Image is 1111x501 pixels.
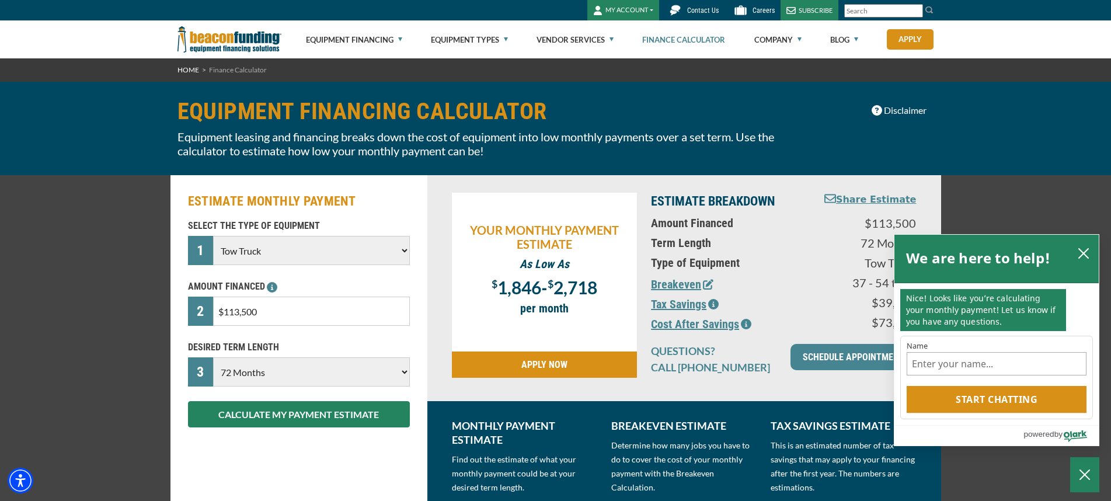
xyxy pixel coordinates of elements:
[651,315,751,333] button: Cost After Savings
[8,468,33,493] div: Accessibility Menu
[907,352,1086,375] input: Name
[651,216,800,230] p: Amount Financed
[814,276,916,290] p: 37 - 54 tows
[906,246,1050,270] h2: We are here to help!
[651,236,800,250] p: Term Length
[611,419,757,433] p: BREAKEVEN ESTIMATE
[687,6,719,15] span: Contact Us
[651,360,776,374] p: CALL [PHONE_NUMBER]
[458,301,632,315] p: per month
[213,297,409,326] input: $
[814,315,916,329] p: $73,775
[651,193,800,210] p: ESTIMATE BREAKDOWN
[452,419,597,447] p: MONTHLY PAYMENT ESTIMATE
[1023,426,1099,446] a: Powered by Olark
[209,65,267,74] span: Finance Calculator
[188,401,410,427] button: CALCULATE MY PAYMENT ESTIMATE
[537,21,614,58] a: Vendor Services
[458,277,632,295] p: -
[188,357,214,387] div: 3
[887,29,934,50] a: Apply
[907,342,1086,350] label: Name
[753,6,775,15] span: Careers
[548,277,553,290] span: $
[814,256,916,270] p: Tow Truck
[188,297,214,326] div: 2
[900,289,1066,331] p: Nice! Looks like you’re calculating your monthly payment! Let us know if you have any questions.
[864,99,934,121] button: Disclaimer
[814,216,916,230] p: $113,500
[824,193,917,207] button: Share Estimate
[177,20,281,58] img: Beacon Funding Corporation logo
[651,295,719,313] button: Tax Savings
[177,130,806,158] p: Equipment leasing and financing breaks down the cost of equipment into low monthly payments over ...
[1074,245,1093,261] button: close chatbox
[830,21,858,58] a: Blog
[611,439,757,495] p: Determine how many jobs you have to do to cover the cost of your monthly payment with the Breakev...
[188,280,410,294] p: AMOUNT FINANCED
[790,344,916,370] a: SCHEDULE APPOINTMENT
[497,277,541,298] span: 1,846
[884,103,927,117] span: Disclaimer
[1070,457,1099,492] button: Close Chatbox
[642,21,725,58] a: Finance Calculator
[306,21,402,58] a: Equipment Financing
[651,256,800,270] p: Type of Equipment
[925,5,934,15] img: Search
[177,65,199,74] a: HOME
[458,223,632,251] p: YOUR MONTHLY PAYMENT ESTIMATE
[814,295,916,309] p: $39,725
[188,193,410,210] h2: ESTIMATE MONTHLY PAYMENT
[894,283,1099,336] div: chat
[844,4,923,18] input: Search
[754,21,802,58] a: Company
[188,236,214,265] div: 1
[188,219,410,233] p: SELECT THE TYPE OF EQUIPMENT
[188,340,410,354] p: DESIRED TERM LENGTH
[651,276,713,293] button: Breakeven
[452,453,597,495] p: Find out the estimate of what your monthly payment could be at your desired term length.
[492,277,497,290] span: $
[651,344,776,358] p: QUESTIONS?
[907,386,1086,413] button: Start chatting
[894,234,1099,446] div: olark chatbox
[1054,427,1063,441] span: by
[553,277,597,298] span: 2,718
[452,352,638,378] a: APPLY NOW
[177,99,806,124] h1: EQUIPMENT FINANCING CALCULATOR
[771,419,916,433] p: TAX SAVINGS ESTIMATE
[431,21,508,58] a: Equipment Types
[911,6,920,16] a: Clear search text
[771,439,916,495] p: This is an estimated number of tax savings that may apply to your financing after the first year....
[1023,427,1054,441] span: powered
[814,236,916,250] p: 72 Months
[458,257,632,271] p: As Low As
